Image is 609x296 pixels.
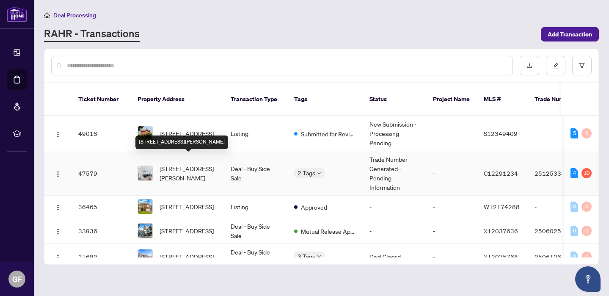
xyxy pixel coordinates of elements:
td: 31682 [72,244,131,270]
td: 2506025 [528,218,587,244]
th: MLS # [477,83,528,116]
img: Logo [55,254,61,261]
div: 5 [570,128,578,138]
th: Status [363,83,426,116]
th: Property Address [131,83,224,116]
span: 3 Tags [298,252,315,261]
img: thumbnail-img [138,224,152,238]
div: 10 [581,168,592,178]
button: download [520,56,539,75]
div: 0 [581,202,592,212]
td: - [426,116,477,151]
img: logo [7,6,27,22]
div: 0 [581,128,592,138]
div: 4 [570,168,578,178]
span: W12174288 [484,203,520,210]
img: thumbnail-img [138,126,152,141]
button: Logo [51,127,65,140]
td: New Submission - Processing Pending [363,116,426,151]
td: - [426,244,477,270]
span: [STREET_ADDRESS] [160,226,214,235]
div: 0 [570,252,578,262]
img: Logo [55,131,61,138]
button: Add Transaction [541,27,599,41]
td: 47579 [72,151,131,196]
img: thumbnail-img [138,249,152,264]
span: Add Transaction [548,28,592,41]
td: 2506106 [528,244,587,270]
button: Logo [51,250,65,263]
span: 2 Tags [298,168,315,178]
img: thumbnail-img [138,199,152,214]
td: - [426,151,477,196]
span: X12075768 [484,253,518,260]
span: GF [12,273,22,285]
span: [STREET_ADDRESS] [160,252,214,261]
td: 49018 [72,116,131,151]
button: Logo [51,224,65,238]
span: C12291234 [484,169,518,177]
span: [STREET_ADDRESS][PERSON_NAME] [160,164,217,183]
td: - [426,218,477,244]
td: Deal - Buy Side Sale [224,244,287,270]
td: Trade Number Generated - Pending Information [363,151,426,196]
button: filter [572,56,592,75]
span: X12037636 [484,227,518,235]
span: download [526,63,532,69]
th: Project Name [426,83,477,116]
a: RAHR - Transactions [44,27,140,42]
td: 33936 [72,218,131,244]
img: Logo [55,228,61,235]
span: S12349409 [484,130,518,137]
td: - [528,116,587,151]
td: - [363,196,426,218]
div: 0 [581,252,592,262]
span: [STREET_ADDRESS] [160,202,214,211]
td: Listing [224,116,287,151]
span: Submitted for Review [301,129,356,138]
div: 0 [570,202,578,212]
div: [STREET_ADDRESS][PERSON_NAME] [135,136,228,149]
span: edit [553,63,559,69]
td: Listing [224,196,287,218]
div: 0 [581,226,592,236]
td: - [426,196,477,218]
div: 0 [570,226,578,236]
span: Approved [301,202,327,212]
img: Logo [55,204,61,211]
span: down [317,255,321,259]
span: [STREET_ADDRESS] [160,129,214,138]
button: Logo [51,166,65,180]
td: Deal - Buy Side Sale [224,218,287,244]
button: Logo [51,200,65,213]
img: thumbnail-img [138,166,152,180]
th: Tags [287,83,363,116]
th: Ticket Number [72,83,131,116]
td: 2512533 [528,151,587,196]
td: - [363,218,426,244]
img: Logo [55,171,61,177]
span: filter [579,63,585,69]
span: Mutual Release Approved [301,227,356,236]
button: Open asap [575,266,601,292]
td: Deal - Buy Side Sale [224,151,287,196]
button: edit [546,56,565,75]
td: Deal Closed [363,244,426,270]
th: Trade Number [528,83,587,116]
span: down [317,171,321,175]
span: Deal Processing [53,11,96,19]
td: - [528,196,587,218]
span: home [44,12,50,18]
th: Transaction Type [224,83,287,116]
td: 36465 [72,196,131,218]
